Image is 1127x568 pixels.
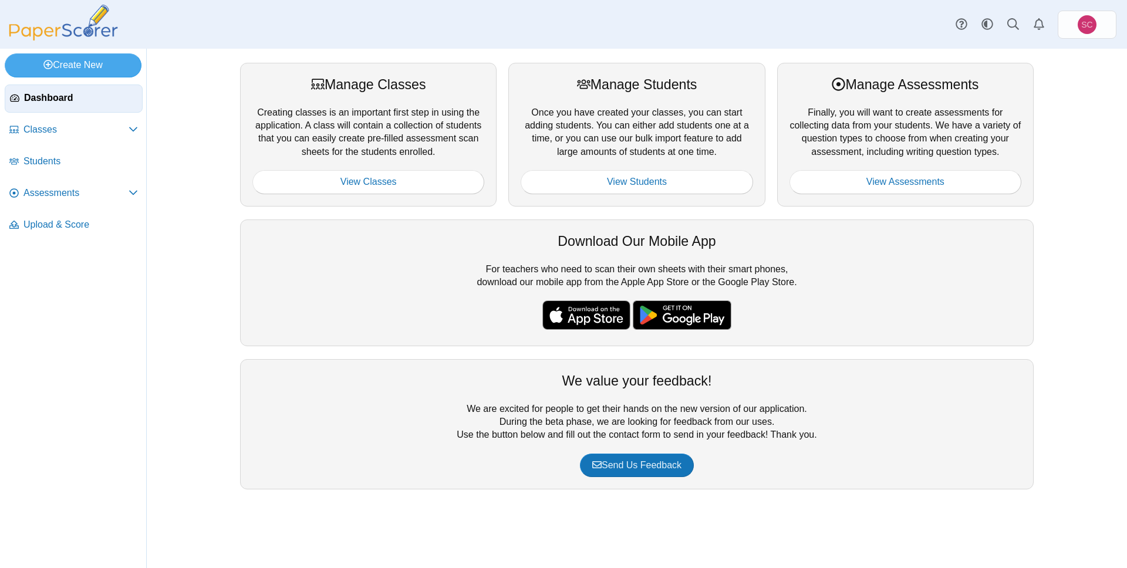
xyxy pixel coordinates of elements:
[5,180,143,208] a: Assessments
[5,32,122,42] a: PaperScorer
[1058,11,1116,39] a: Shunnan Chen
[5,116,143,144] a: Classes
[633,300,731,330] img: google-play-badge.png
[24,92,137,104] span: Dashboard
[789,170,1021,194] a: View Assessments
[508,63,765,206] div: Once you have created your classes, you can start adding students. You can either add students on...
[1026,12,1052,38] a: Alerts
[5,53,141,77] a: Create New
[252,75,484,94] div: Manage Classes
[521,170,753,194] a: View Students
[1081,21,1092,29] span: Shunnan Chen
[521,75,753,94] div: Manage Students
[23,187,129,200] span: Assessments
[23,218,138,231] span: Upload & Score
[1078,15,1096,34] span: Shunnan Chen
[252,371,1021,390] div: We value your feedback!
[542,300,630,330] img: apple-store-badge.svg
[5,5,122,40] img: PaperScorer
[789,75,1021,94] div: Manage Assessments
[5,84,143,113] a: Dashboard
[580,454,694,477] a: Send Us Feedback
[240,63,497,206] div: Creating classes is an important first step in using the application. A class will contain a coll...
[5,211,143,239] a: Upload & Score
[252,232,1021,251] div: Download Our Mobile App
[23,123,129,136] span: Classes
[5,148,143,176] a: Students
[252,170,484,194] a: View Classes
[240,219,1034,346] div: For teachers who need to scan their own sheets with their smart phones, download our mobile app f...
[592,460,681,470] span: Send Us Feedback
[777,63,1034,206] div: Finally, you will want to create assessments for collecting data from your students. We have a va...
[240,359,1034,489] div: We are excited for people to get their hands on the new version of our application. During the be...
[23,155,138,168] span: Students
